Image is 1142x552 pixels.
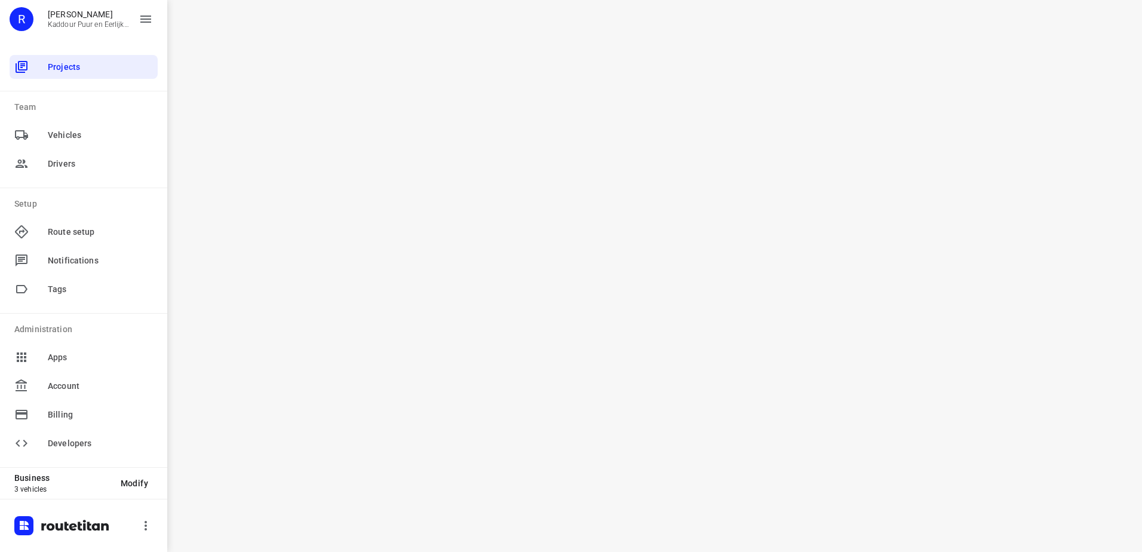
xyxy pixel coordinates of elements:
div: Notifications [10,249,158,272]
span: Developers [48,437,153,450]
div: Developers [10,431,158,455]
p: Kaddour Puur en Eerlijk Vlees B.V. [48,20,129,29]
span: Projects [48,61,153,73]
span: Tags [48,283,153,296]
p: Setup [14,198,158,210]
span: Billing [48,409,153,421]
p: Team [14,101,158,114]
div: Projects [10,55,158,79]
p: Administration [14,323,158,336]
div: Vehicles [10,123,158,147]
span: Route setup [48,226,153,238]
span: Vehicles [48,129,153,142]
div: R [10,7,33,31]
div: Billing [10,403,158,427]
span: Modify [121,479,148,488]
div: Account [10,374,158,398]
span: Account [48,380,153,392]
span: Apps [48,351,153,364]
button: Modify [111,473,158,494]
span: Notifications [48,254,153,267]
div: Route setup [10,220,158,244]
div: Tags [10,277,158,301]
div: Drivers [10,152,158,176]
p: 3 vehicles [14,485,111,493]
div: Apps [10,345,158,369]
p: Rachid Kaddour [48,10,129,19]
p: Business [14,473,111,483]
span: Drivers [48,158,153,170]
